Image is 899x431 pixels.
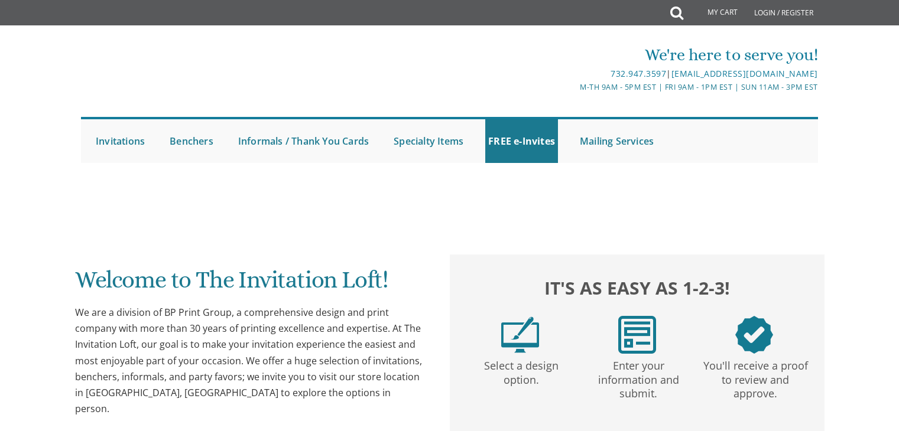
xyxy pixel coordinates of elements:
img: step1.png [501,316,539,354]
a: Informals / Thank You Cards [235,119,372,163]
div: We're here to serve you! [327,43,818,67]
a: FREE e-Invites [485,119,558,163]
div: M-Th 9am - 5pm EST | Fri 9am - 1pm EST | Sun 11am - 3pm EST [327,81,818,93]
a: Mailing Services [577,119,657,163]
img: step2.png [618,316,656,354]
img: step3.png [735,316,773,354]
div: We are a division of BP Print Group, a comprehensive design and print company with more than 30 y... [75,305,426,417]
p: Select a design option. [465,354,577,387]
a: [EMAIL_ADDRESS][DOMAIN_NAME] [671,68,818,79]
a: My Cart [682,1,746,25]
a: Benchers [167,119,216,163]
a: Specialty Items [391,119,466,163]
a: Invitations [93,119,148,163]
h2: It's as easy as 1-2-3! [462,275,813,301]
div: | [327,67,818,81]
h1: Welcome to The Invitation Loft! [75,267,426,302]
p: Enter your information and submit. [582,354,694,401]
a: 732.947.3597 [611,68,666,79]
p: You'll receive a proof to review and approve. [699,354,812,401]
